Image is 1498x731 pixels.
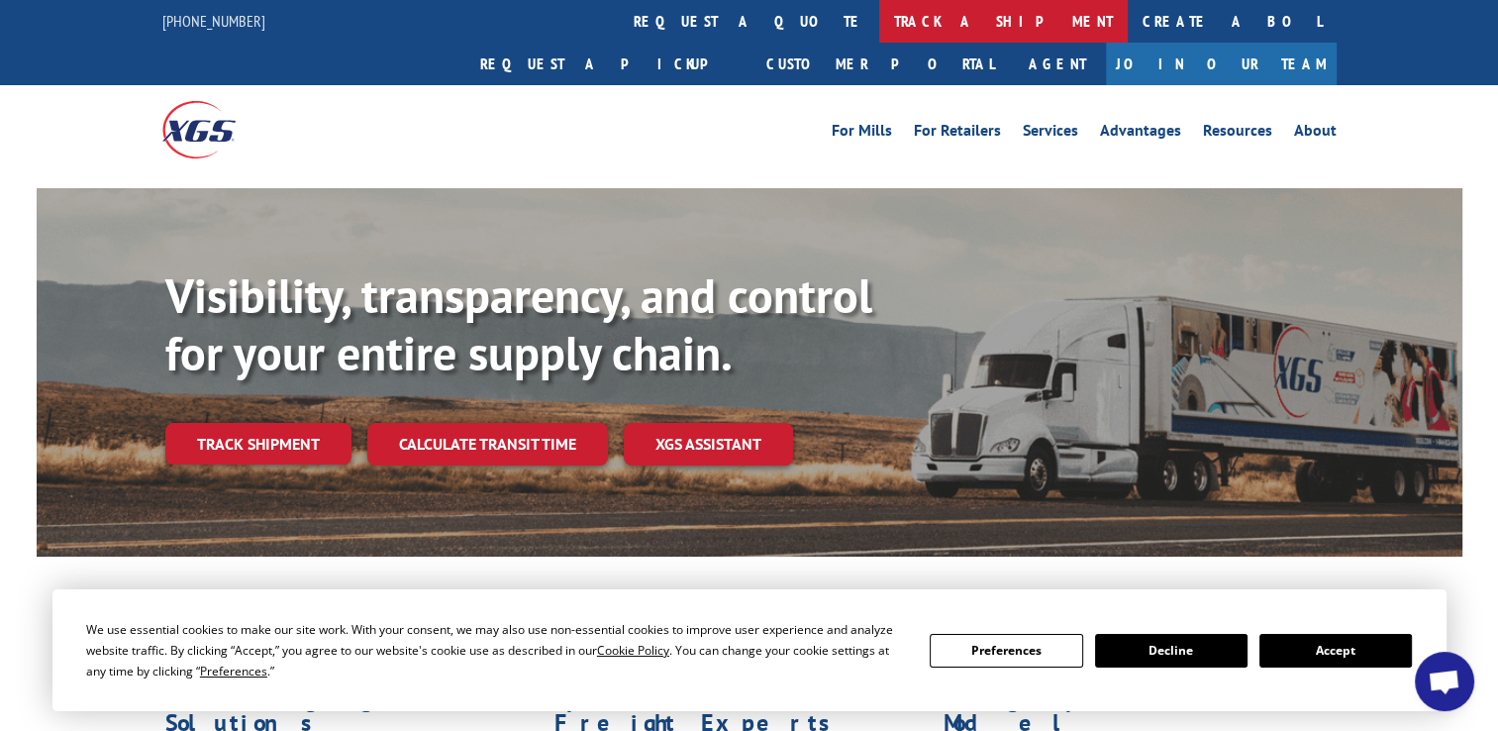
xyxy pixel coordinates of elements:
[930,634,1082,668] button: Preferences
[624,423,793,466] a: XGS ASSISTANT
[1023,123,1078,145] a: Services
[1106,43,1337,85] a: Join Our Team
[86,619,906,681] div: We use essential cookies to make our site work. With your consent, we may also use non-essential ...
[1203,123,1272,145] a: Resources
[367,423,608,466] a: Calculate transit time
[200,663,267,679] span: Preferences
[1095,634,1248,668] button: Decline
[52,589,1447,711] div: Cookie Consent Prompt
[165,264,872,383] b: Visibility, transparency, and control for your entire supply chain.
[465,43,751,85] a: Request a pickup
[165,423,351,465] a: Track shipment
[914,123,1001,145] a: For Retailers
[1009,43,1106,85] a: Agent
[1415,652,1474,711] a: Open chat
[832,123,892,145] a: For Mills
[1100,123,1181,145] a: Advantages
[162,11,265,31] a: [PHONE_NUMBER]
[751,43,1009,85] a: Customer Portal
[1294,123,1337,145] a: About
[1259,634,1412,668] button: Accept
[597,642,669,659] span: Cookie Policy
